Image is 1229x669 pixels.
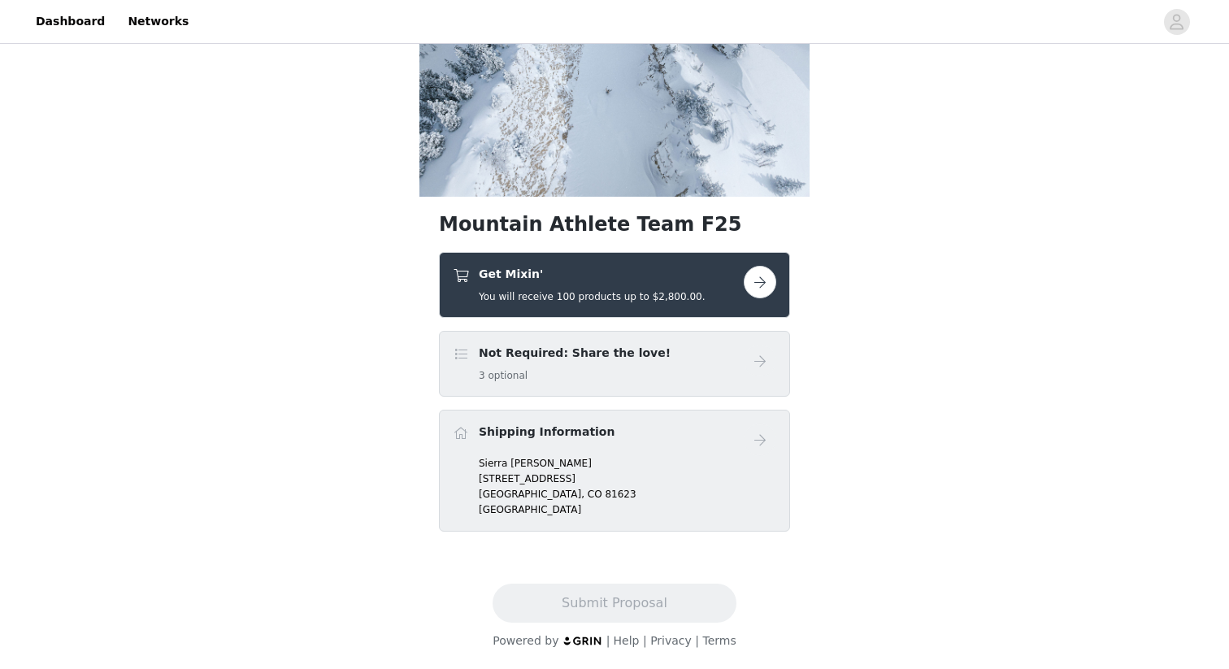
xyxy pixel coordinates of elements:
[118,3,198,40] a: Networks
[1169,9,1184,35] div: avatar
[479,266,706,283] h4: Get Mixin'
[439,331,790,397] div: Not Required: Share the love!
[479,471,776,486] p: [STREET_ADDRESS]
[695,634,699,647] span: |
[479,345,671,362] h4: Not Required: Share the love!
[493,584,736,623] button: Submit Proposal
[588,489,602,500] span: CO
[702,634,736,647] a: Terms
[643,634,647,647] span: |
[614,634,640,647] a: Help
[493,634,558,647] span: Powered by
[479,424,614,441] h4: Shipping Information
[479,368,671,383] h5: 3 optional
[479,456,776,471] p: Sierra [PERSON_NAME]
[605,489,636,500] span: 81623
[479,502,776,517] p: [GEOGRAPHIC_DATA]
[439,210,790,239] h1: Mountain Athlete Team F25
[439,410,790,532] div: Shipping Information
[26,3,115,40] a: Dashboard
[650,634,692,647] a: Privacy
[479,489,584,500] span: [GEOGRAPHIC_DATA],
[562,636,603,646] img: logo
[479,289,706,304] h5: You will receive 100 products up to $2,800.00.
[606,634,610,647] span: |
[439,252,790,318] div: Get Mixin'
